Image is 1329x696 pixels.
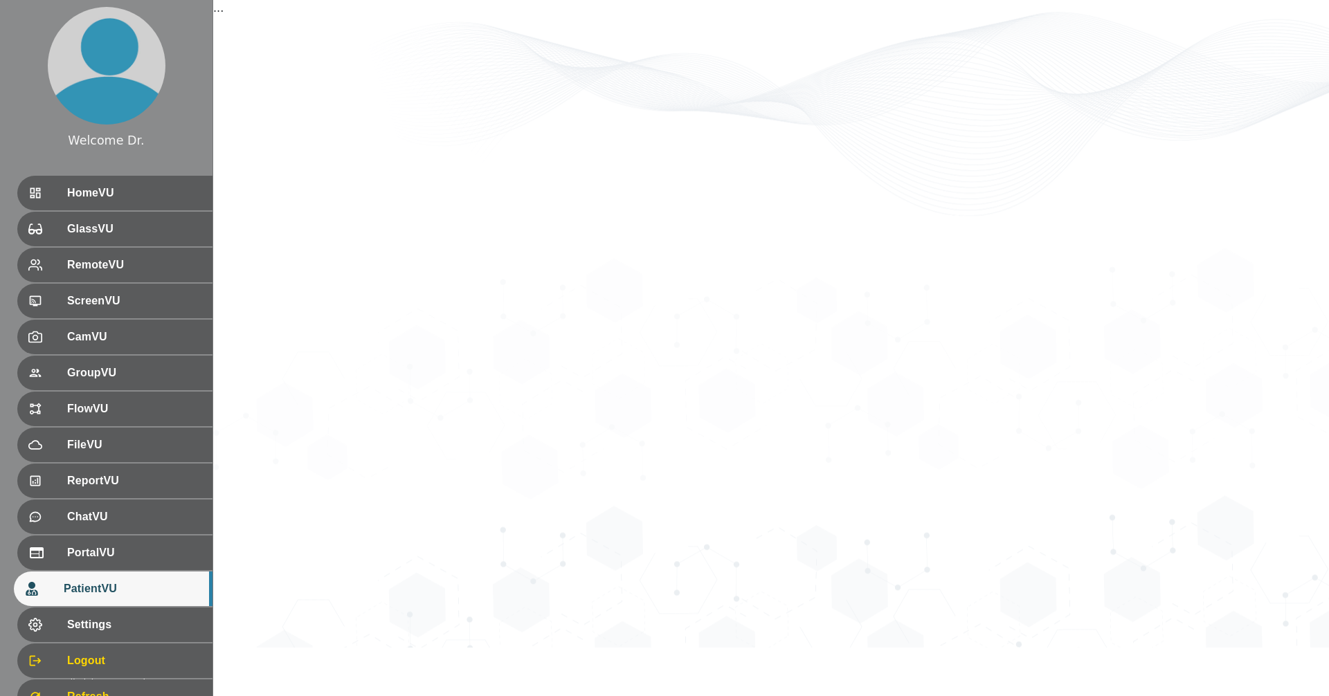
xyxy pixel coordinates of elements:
div: PatientVU [14,571,213,606]
span: FlowVU [67,401,201,417]
div: GroupVU [17,356,213,390]
div: ScreenVU [17,284,213,318]
span: GlassVU [67,221,201,237]
div: PortalVU [17,535,213,570]
span: PortalVU [67,544,201,561]
span: ReportVU [67,473,201,489]
div: GlassVU [17,212,213,246]
span: FileVU [67,437,201,453]
div: Settings [17,607,213,642]
div: FileVU [17,428,213,462]
div: FlowVU [17,392,213,426]
img: profile.png [48,7,165,125]
span: RemoteVU [67,257,201,273]
span: CamVU [67,329,201,345]
span: PatientVU [64,580,201,597]
span: ScreenVU [67,293,201,309]
span: Settings [67,616,201,633]
span: GroupVU [67,365,201,381]
div: Logout [17,643,213,678]
div: HomeVU [17,176,213,210]
div: Welcome Dr. [68,131,144,149]
div: ChatVU [17,500,213,534]
div: CamVU [17,320,213,354]
span: Logout [67,652,201,669]
span: HomeVU [67,185,201,201]
div: RemoteVU [17,248,213,282]
span: ChatVU [67,509,201,525]
div: ReportVU [17,464,213,498]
